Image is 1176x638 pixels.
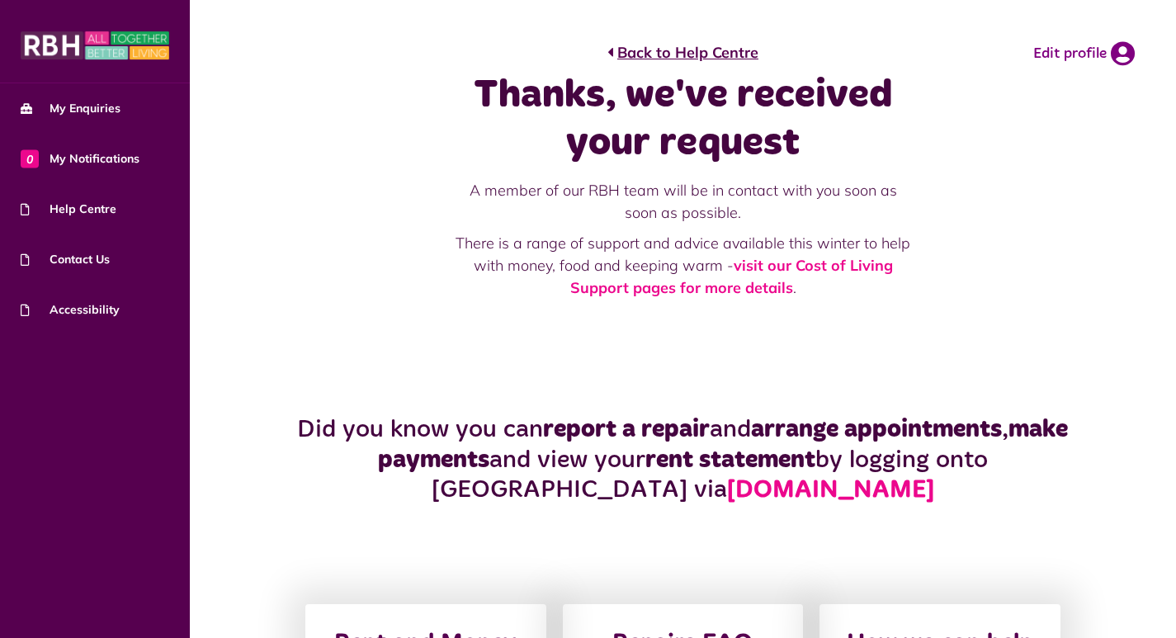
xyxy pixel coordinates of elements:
span: Contact Us [21,251,110,268]
span: 0 [21,149,39,168]
img: MyRBH [21,29,169,62]
strong: arrange appointments [751,417,1002,442]
span: Accessibility [21,301,120,319]
h2: Did you know you can and , and view your by logging onto [GEOGRAPHIC_DATA] via [297,414,1070,505]
span: Help Centre [21,201,116,218]
a: [DOMAIN_NAME] [727,478,934,503]
span: My Enquiries [21,100,120,117]
h1: Thanks, we've received your request [453,72,914,167]
span: My Notifications [21,150,139,168]
a: Back to Help Centre [607,41,758,64]
p: There is a range of support and advice available this winter to help with money, food and keeping... [453,232,914,299]
p: A member of our RBH team will be in contact with you soon as soon as possible. [453,179,914,224]
a: Edit profile [1033,41,1135,66]
strong: rent statement [645,447,815,472]
strong: report a repair [543,417,710,442]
